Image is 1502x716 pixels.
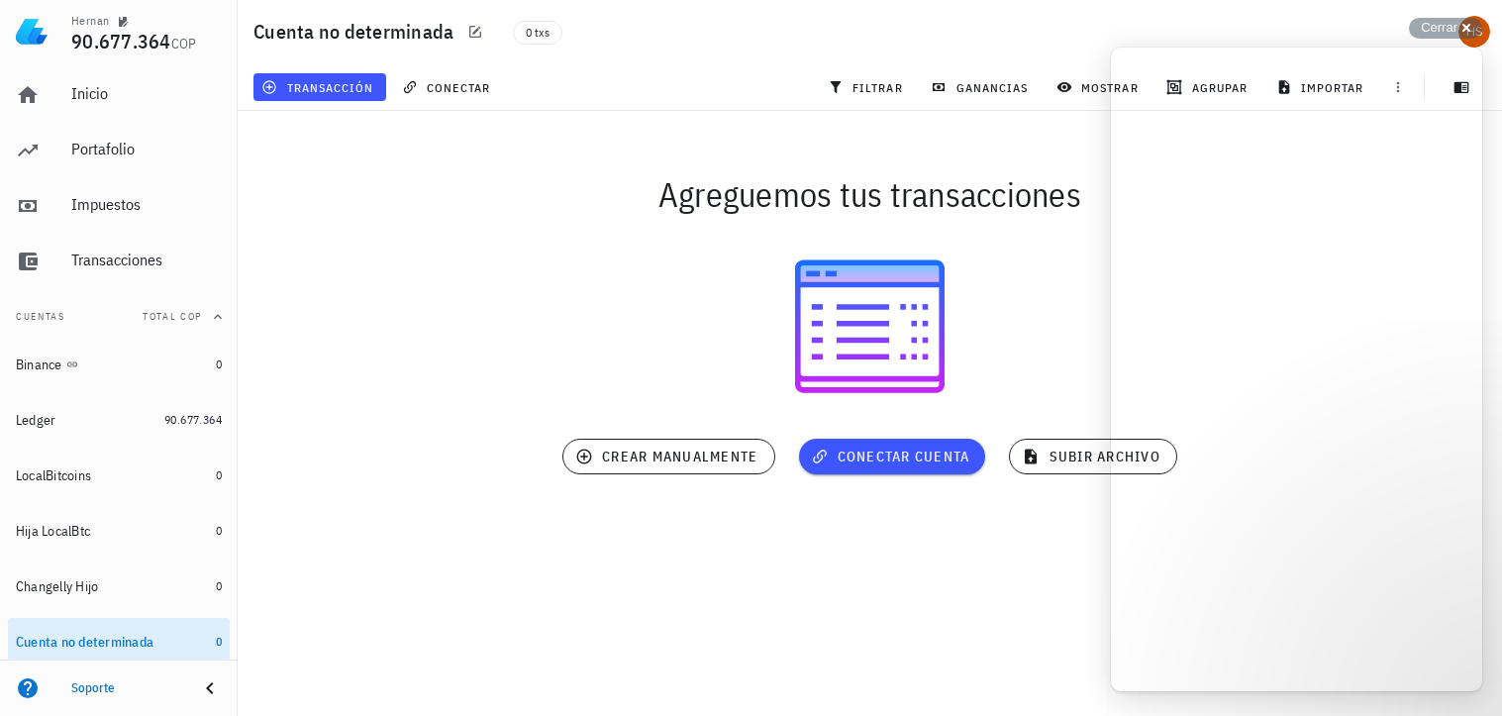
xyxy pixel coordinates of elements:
[1009,439,1176,474] button: subir archivo
[8,127,230,174] a: Portafolio
[8,396,230,444] a: Ledger 90.677.364
[71,680,182,696] div: Soporte
[71,84,222,103] div: Inicio
[8,507,230,555] a: Hija LocalBtc 0
[799,439,986,474] button: conectar cuenta
[1409,18,1482,39] button: Cerrar
[16,578,99,595] div: Changelly Hijo
[8,293,230,341] button: CuentasTotal COP
[216,467,222,482] span: 0
[1026,448,1159,465] span: subir archivo
[171,35,197,52] span: COP
[143,310,202,323] span: Total COP
[265,79,373,95] span: transacción
[216,523,222,538] span: 0
[1421,20,1457,35] span: Cerrar
[216,578,222,593] span: 0
[406,79,490,95] span: conectar
[394,73,503,101] button: conectar
[8,238,230,285] a: Transacciones
[16,357,62,373] div: Binance
[562,439,774,474] button: crear manualmente
[923,73,1041,101] button: ganancias
[71,195,222,214] div: Impuestos
[253,73,386,101] button: transacción
[216,634,222,649] span: 0
[815,448,970,465] span: conectar cuenta
[1458,16,1490,48] div: avatar
[8,563,230,610] a: Changelly Hijo 0
[164,412,222,427] span: 90.677.364
[16,467,91,484] div: LocalBitcoins
[16,523,90,540] div: Hija LocalBtc
[526,22,550,44] span: 0 txs
[71,251,222,269] div: Transacciones
[935,79,1028,95] span: ganancias
[71,140,222,158] div: Portafolio
[1060,79,1139,95] span: mostrar
[8,71,230,119] a: Inicio
[832,79,903,95] span: filtrar
[8,452,230,499] a: LocalBitcoins 0
[71,13,109,29] div: Hernan
[16,16,48,48] img: LedgiFi
[16,412,56,429] div: Ledger
[1049,73,1151,101] button: mostrar
[8,341,230,388] a: Binance 0
[1111,48,1482,691] iframe: Help Scout Beacon - Live Chat, Contact Form, and Knowledge Base
[579,448,757,465] span: crear manualmente
[8,618,230,665] a: Cuenta no determinada 0
[820,73,915,101] button: filtrar
[71,28,171,54] span: 90.677.364
[216,357,222,371] span: 0
[8,182,230,230] a: Impuestos
[16,634,153,651] div: Cuenta no determinada
[253,16,461,48] h1: Cuenta no determinada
